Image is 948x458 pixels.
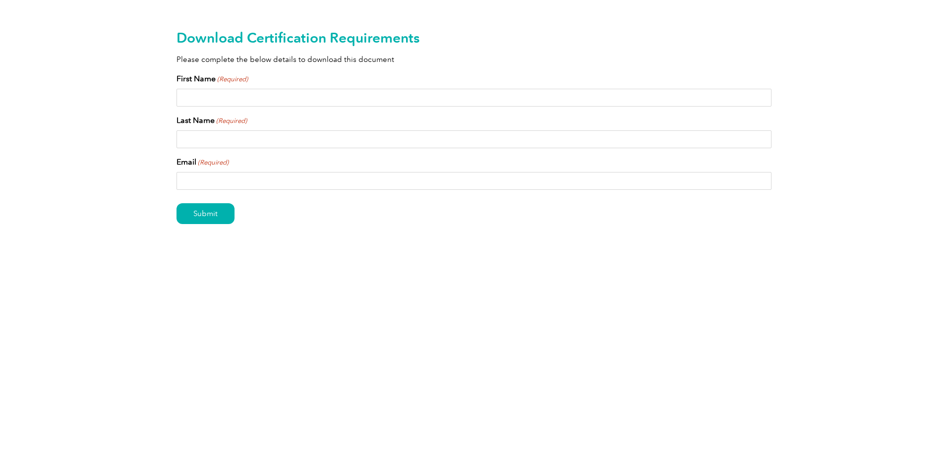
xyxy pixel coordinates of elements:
input: Submit [177,203,235,224]
label: Email [177,156,229,168]
span: (Required) [197,158,229,168]
span: (Required) [216,116,247,126]
span: (Required) [217,74,248,84]
label: Last Name [177,114,247,126]
p: Please complete the below details to download this document [177,54,771,65]
label: First Name [177,73,248,85]
h2: Download Certification Requirements [177,30,771,46]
